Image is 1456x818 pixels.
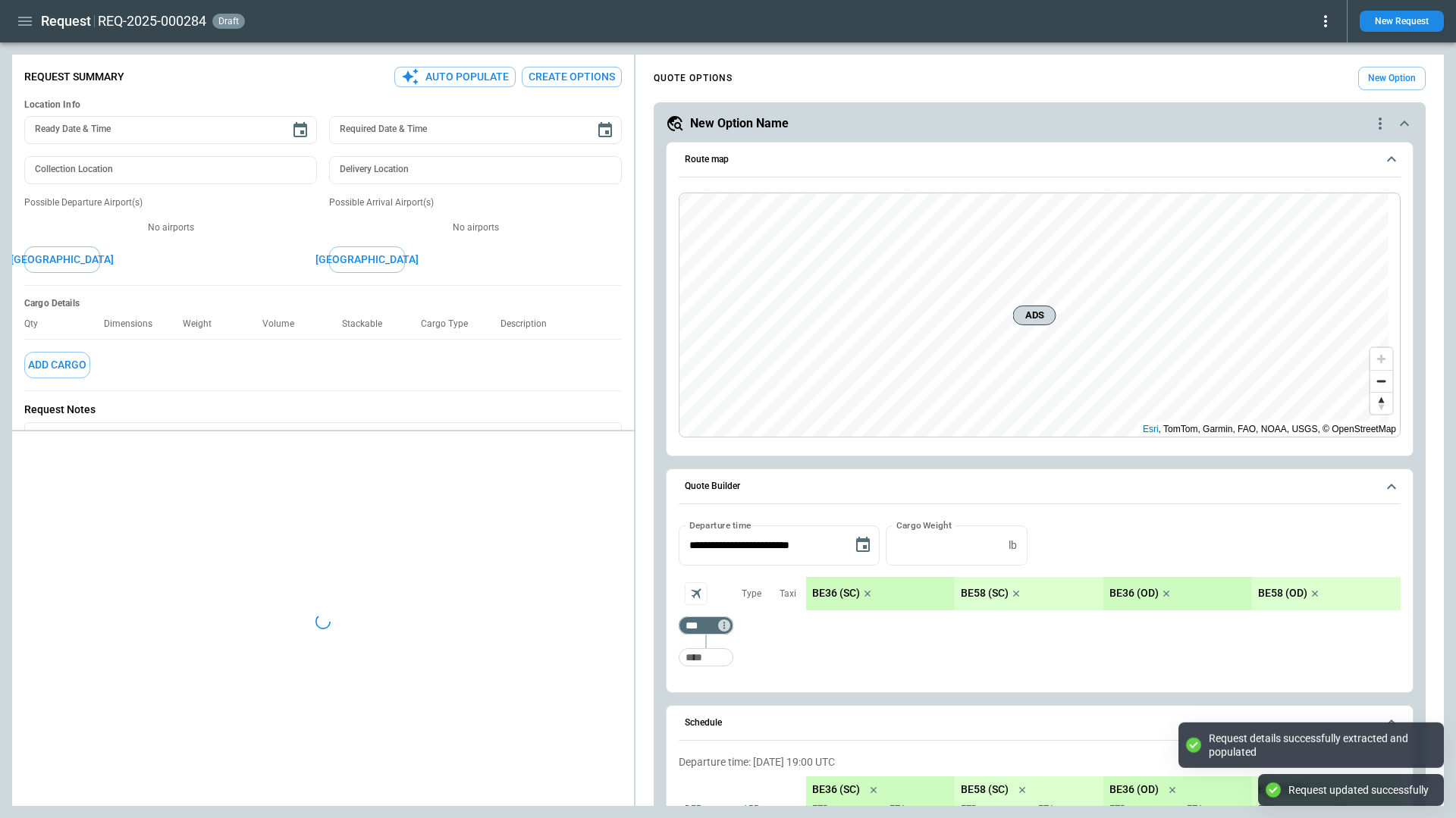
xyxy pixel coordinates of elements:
[848,530,878,560] button: Choose date, selected date is Sep 17, 2025
[666,114,1414,133] button: New Option Namequote-option-actions
[679,648,733,666] div: Too short
[1288,783,1429,797] div: Request updated successfully
[690,115,789,132] h5: New Option Name
[1020,308,1050,323] span: ADS
[742,803,795,816] p: Arr
[1258,803,1323,816] p: ETD
[1209,731,1429,758] div: Request details successfully extracted and populated
[1109,783,1159,796] p: BE36 (OD)
[98,12,206,30] h2: REQ-2025-000284
[1258,587,1307,600] p: BE58 (OD)
[1009,539,1017,552] p: lb
[24,221,317,234] p: No airports
[262,318,306,330] p: Volume
[1370,348,1392,370] button: Zoom in
[812,803,877,816] p: ETD
[679,469,1401,504] button: Quote Builder
[654,75,733,82] h4: QUOTE OPTIONS
[1181,803,1246,816] p: ETA
[883,803,949,816] p: ETA
[41,12,91,30] h1: Request
[896,519,952,531] label: Cargo Weight
[679,193,1401,438] div: Route map
[679,525,1401,674] div: Quote Builder
[812,587,860,600] p: BE36 (SC)
[1109,803,1175,816] p: ETD
[394,67,516,87] button: Auto Populate
[961,803,1026,816] p: ETD
[104,318,165,330] p: Dimensions
[806,577,1401,610] div: scrollable content
[1143,424,1159,434] a: Esri
[24,71,124,83] p: Request Summary
[590,115,620,146] button: Choose date
[329,196,622,209] p: Possible Arrival Airport(s)
[24,298,622,309] h6: Cargo Details
[689,519,752,531] label: Departure time
[1032,803,1097,816] p: ETA
[961,783,1009,796] p: BE58 (SC)
[812,783,860,796] p: BE36 (SC)
[742,588,761,600] p: Type
[1109,587,1159,600] p: BE36 (OD)
[421,318,480,330] p: Cargo Type
[685,803,738,816] p: Dep
[183,318,224,330] p: Weight
[1360,11,1444,32] button: New Request
[215,16,242,27] span: draft
[500,318,559,330] p: Description
[685,481,740,491] h6: Quote Builder
[522,67,622,87] button: Create Options
[679,616,733,635] div: Too short
[285,115,315,146] button: Choose date
[24,352,90,378] button: Add Cargo
[685,582,708,605] span: Aircraft selection
[1143,422,1396,437] div: , TomTom, Garmin, FAO, NOAA, USGS, © OpenStreetMap
[1371,114,1389,133] div: quote-option-actions
[780,588,796,600] p: Taxi
[679,143,1401,177] button: Route map
[24,403,622,416] p: Request Notes
[342,318,394,330] p: Stackable
[24,246,100,273] button: [GEOGRAPHIC_DATA]
[1358,67,1426,90] button: New Option
[329,221,622,234] p: No airports
[679,756,1401,769] p: Departure time: [DATE] 19:00 UTC
[961,587,1009,600] p: BE58 (SC)
[1370,370,1392,392] button: Zoom out
[24,196,317,209] p: Possible Departure Airport(s)
[24,318,50,330] p: Qty
[685,155,729,165] h6: Route map
[679,706,1401,741] button: Schedule
[24,99,622,111] h6: Location Info
[685,718,722,728] h6: Schedule
[1370,392,1392,414] button: Reset bearing to north
[679,193,1389,437] canvas: Map
[329,246,405,273] button: [GEOGRAPHIC_DATA]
